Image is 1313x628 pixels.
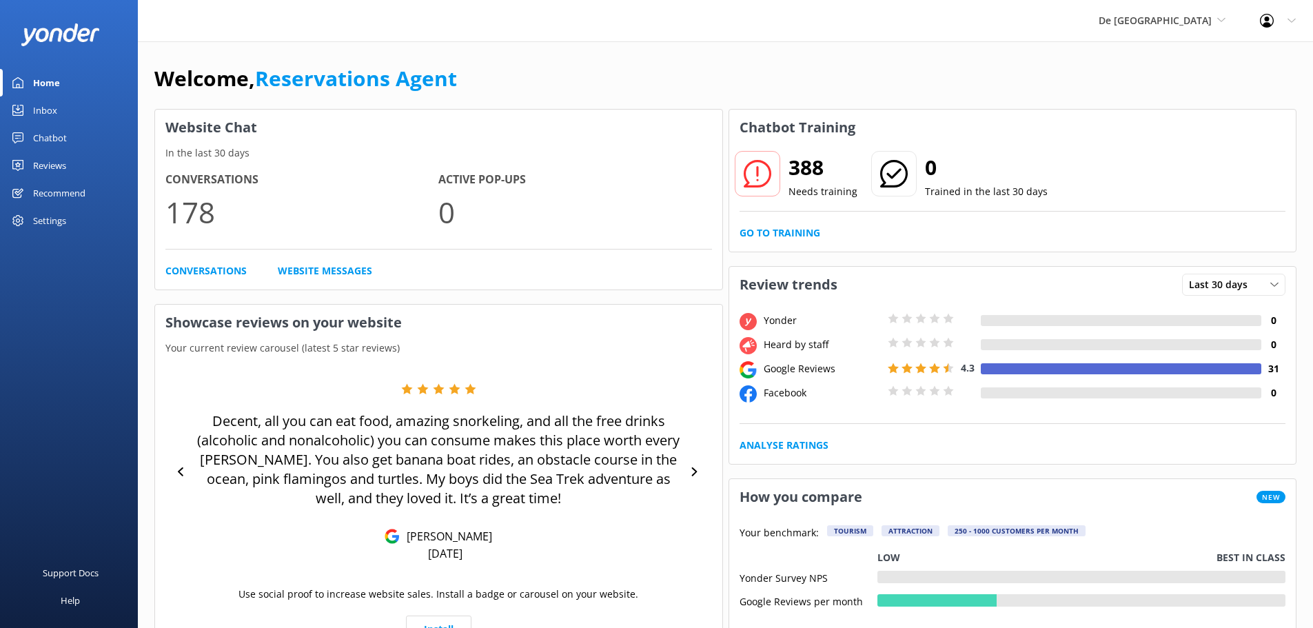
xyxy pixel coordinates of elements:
[961,361,975,374] span: 4.3
[760,313,884,328] div: Yonder
[165,171,438,189] h4: Conversations
[1217,550,1285,565] p: Best in class
[1261,337,1285,352] h4: 0
[740,594,877,607] div: Google Reviews per month
[155,305,722,341] h3: Showcase reviews on your website
[33,152,66,179] div: Reviews
[1099,14,1212,27] span: De [GEOGRAPHIC_DATA]
[61,587,80,614] div: Help
[788,184,857,199] p: Needs training
[154,62,457,95] h1: Welcome,
[438,171,711,189] h4: Active Pop-ups
[788,151,857,184] h2: 388
[827,525,873,536] div: Tourism
[729,267,848,303] h3: Review trends
[33,179,85,207] div: Recommend
[760,337,884,352] div: Heard by staff
[43,559,99,587] div: Support Docs
[438,189,711,235] p: 0
[740,525,819,542] p: Your benchmark:
[165,189,438,235] p: 178
[729,110,866,145] h3: Chatbot Training
[33,97,57,124] div: Inbox
[948,525,1086,536] div: 250 - 1000 customers per month
[155,341,722,356] p: Your current review carousel (latest 5 star reviews)
[385,529,400,544] img: Google Reviews
[877,550,900,565] p: Low
[21,23,100,46] img: yonder-white-logo.png
[760,361,884,376] div: Google Reviews
[1189,277,1256,292] span: Last 30 days
[740,571,877,583] div: Yonder Survey NPS
[33,69,60,97] div: Home
[729,479,873,515] h3: How you compare
[1261,385,1285,401] h4: 0
[1261,361,1285,376] h4: 31
[238,587,638,602] p: Use social proof to increase website sales. Install a badge or carousel on your website.
[33,124,67,152] div: Chatbot
[155,145,722,161] p: In the last 30 days
[760,385,884,401] div: Facebook
[1256,491,1285,503] span: New
[155,110,722,145] h3: Website Chat
[193,412,684,508] p: Decent, all you can eat food, amazing snorkeling, and all the free drinks (alcoholic and nonalcoh...
[925,151,1048,184] h2: 0
[882,525,939,536] div: Attraction
[255,64,457,92] a: Reservations Agent
[925,184,1048,199] p: Trained in the last 30 days
[33,207,66,234] div: Settings
[740,225,820,241] a: Go to Training
[428,546,462,561] p: [DATE]
[740,438,828,453] a: Analyse Ratings
[1261,313,1285,328] h4: 0
[165,263,247,278] a: Conversations
[278,263,372,278] a: Website Messages
[400,529,492,544] p: [PERSON_NAME]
